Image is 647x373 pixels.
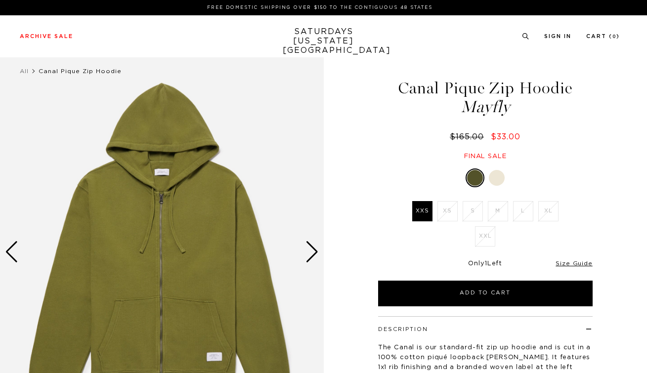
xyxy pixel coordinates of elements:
[305,241,319,263] div: Next slide
[20,68,29,74] a: All
[377,99,594,115] span: Mayfly
[378,327,428,332] button: Description
[377,152,594,161] div: Final sale
[544,34,571,39] a: Sign In
[39,68,122,74] span: Canal Pique Zip Hoodie
[491,133,520,141] span: $33.00
[5,241,18,263] div: Previous slide
[612,35,616,39] small: 0
[24,4,616,11] p: FREE DOMESTIC SHIPPING OVER $150 TO THE CONTIGUOUS 48 STATES
[378,281,593,306] button: Add to Cart
[20,34,73,39] a: Archive Sale
[283,27,364,55] a: SATURDAYS[US_STATE][GEOGRAPHIC_DATA]
[556,260,592,266] a: Size Guide
[485,260,487,267] span: 1
[378,260,593,268] div: Only Left
[450,133,488,141] del: $165.00
[412,201,432,221] label: XXS
[377,80,594,115] h1: Canal Pique Zip Hoodie
[586,34,620,39] a: Cart (0)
